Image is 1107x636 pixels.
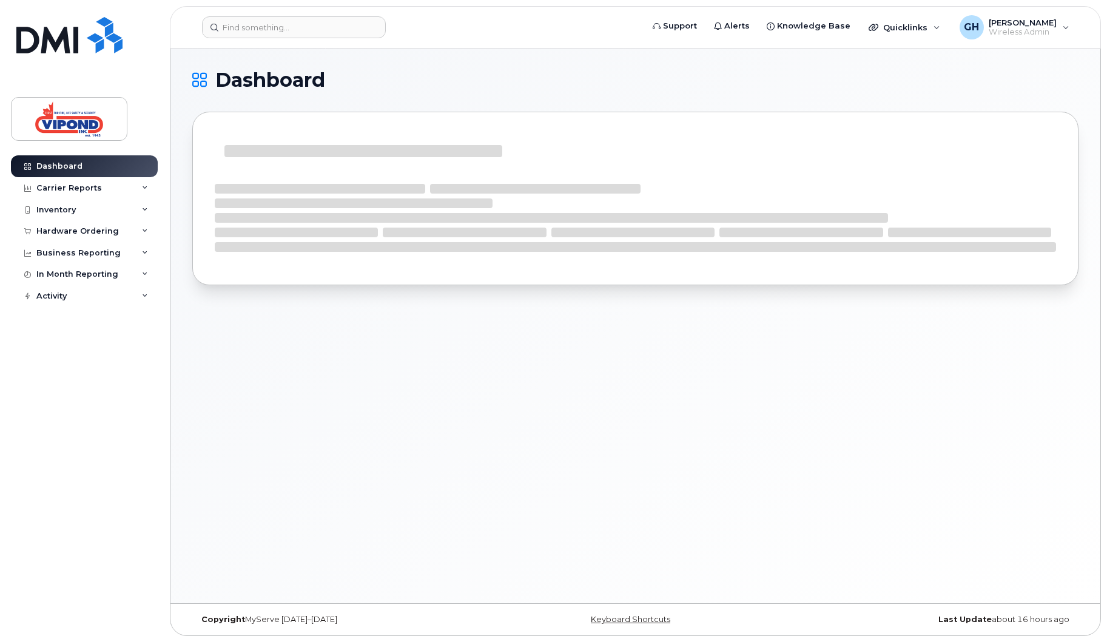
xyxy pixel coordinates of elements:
[783,615,1078,624] div: about 16 hours ago
[938,615,992,624] strong: Last Update
[591,615,670,624] a: Keyboard Shortcuts
[215,71,325,89] span: Dashboard
[201,615,245,624] strong: Copyright
[192,615,488,624] div: MyServe [DATE]–[DATE]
